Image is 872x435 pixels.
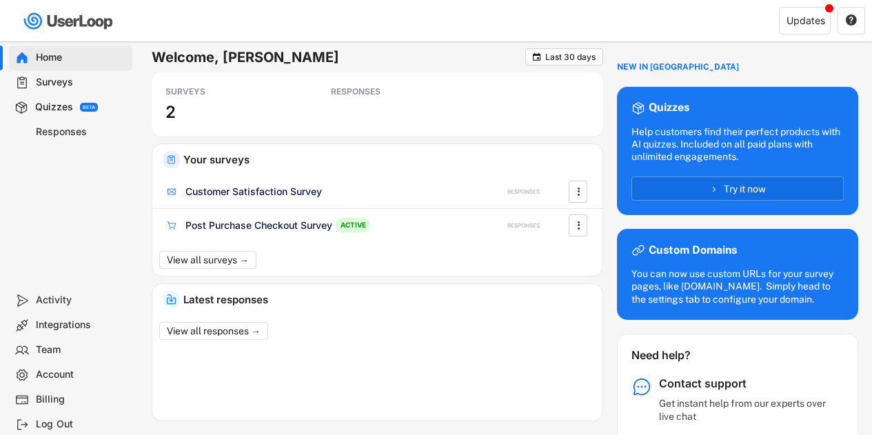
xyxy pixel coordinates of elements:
[36,393,127,406] div: Billing
[36,368,127,381] div: Account
[631,267,844,305] div: You can now use custom URLs for your survey pages, like [DOMAIN_NAME]. Simply head to the setting...
[617,62,739,73] div: NEW IN [GEOGRAPHIC_DATA]
[577,218,580,232] text: 
[165,101,176,123] h3: 2
[571,181,585,202] button: 
[165,86,290,97] div: SURVEYS
[659,397,831,422] div: Get instant help from our experts over live chat
[36,418,127,431] div: Log Out
[36,51,127,64] div: Home
[185,219,332,232] div: Post Purchase Checkout Survey
[787,16,825,26] div: Updates
[545,53,596,61] div: Last 30 days
[507,188,540,196] div: RESPONSES
[159,322,268,340] button: View all responses →
[577,184,580,199] text: 
[83,105,95,110] div: BETA
[531,52,542,62] button: 
[631,125,844,163] div: Help customers find their perfect products with AI quizzes. Included on all paid plans with unlim...
[36,125,127,139] div: Responses
[659,376,831,391] div: Contact support
[507,222,540,230] div: RESPONSES
[36,343,127,356] div: Team
[185,185,322,199] div: Customer Satisfaction Survey
[724,184,766,194] span: Try it now
[631,348,727,363] div: Need help?
[183,294,592,305] div: Latest responses
[649,243,737,258] div: Custom Domains
[183,154,592,165] div: Your surveys
[21,7,118,35] img: userloop-logo-01.svg
[631,176,844,201] button: Try it now
[36,294,127,307] div: Activity
[846,14,857,26] text: 
[35,101,73,114] div: Quizzes
[36,76,127,89] div: Surveys
[336,218,370,232] div: ACTIVE
[571,215,585,236] button: 
[533,52,541,62] text: 
[36,318,127,332] div: Integrations
[845,14,858,27] button: 
[649,101,689,115] div: Quizzes
[152,48,525,66] h6: Welcome, [PERSON_NAME]
[331,86,455,97] div: RESPONSES
[166,294,176,305] img: IncomingMajor.svg
[159,251,256,269] button: View all surveys →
